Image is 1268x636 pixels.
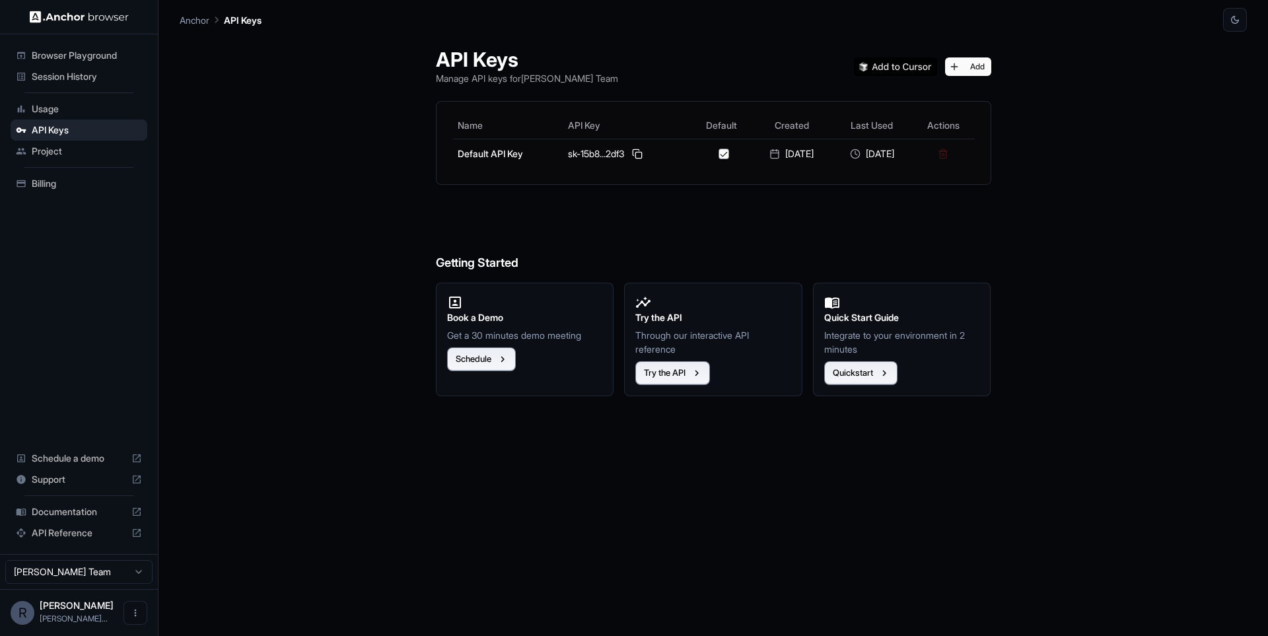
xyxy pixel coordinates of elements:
[32,473,126,486] span: Support
[447,328,603,342] p: Get a 30 minutes demo meeting
[32,452,126,465] span: Schedule a demo
[32,70,142,83] span: Session History
[629,146,645,162] button: Copy API key
[11,601,34,625] div: R
[691,112,752,139] th: Default
[32,145,142,158] span: Project
[635,361,710,385] button: Try the API
[11,522,147,544] div: API Reference
[912,112,975,139] th: Actions
[945,57,991,76] button: Add
[180,13,262,27] nav: breadcrumb
[854,57,937,76] img: Add anchorbrowser MCP server to Cursor
[436,201,991,273] h6: Getting Started
[635,328,791,356] p: Through our interactive API reference
[11,448,147,469] div: Schedule a demo
[11,66,147,87] div: Session History
[436,71,618,85] p: Manage API keys for [PERSON_NAME] Team
[452,139,563,168] td: Default API Key
[30,11,129,23] img: Anchor Logo
[32,505,126,518] span: Documentation
[40,600,114,611] span: Rickson Lima
[123,601,147,625] button: Open menu
[635,310,791,325] h2: Try the API
[11,173,147,194] div: Billing
[757,147,826,160] div: [DATE]
[824,310,980,325] h2: Quick Start Guide
[224,13,262,27] p: API Keys
[447,347,516,371] button: Schedule
[436,48,618,71] h1: API Keys
[837,147,906,160] div: [DATE]
[824,328,980,356] p: Integrate to your environment in 2 minutes
[11,469,147,490] div: Support
[32,124,142,137] span: API Keys
[11,141,147,162] div: Project
[824,361,898,385] button: Quickstart
[568,146,686,162] div: sk-15b8...2df3
[752,112,831,139] th: Created
[11,98,147,120] div: Usage
[11,120,147,141] div: API Keys
[180,13,209,27] p: Anchor
[447,310,603,325] h2: Book a Demo
[40,614,108,623] span: rickson.lima@remofy.io
[32,177,142,190] span: Billing
[32,49,142,62] span: Browser Playground
[32,526,126,540] span: API Reference
[452,112,563,139] th: Name
[32,102,142,116] span: Usage
[11,501,147,522] div: Documentation
[563,112,691,139] th: API Key
[11,45,147,66] div: Browser Playground
[831,112,911,139] th: Last Used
